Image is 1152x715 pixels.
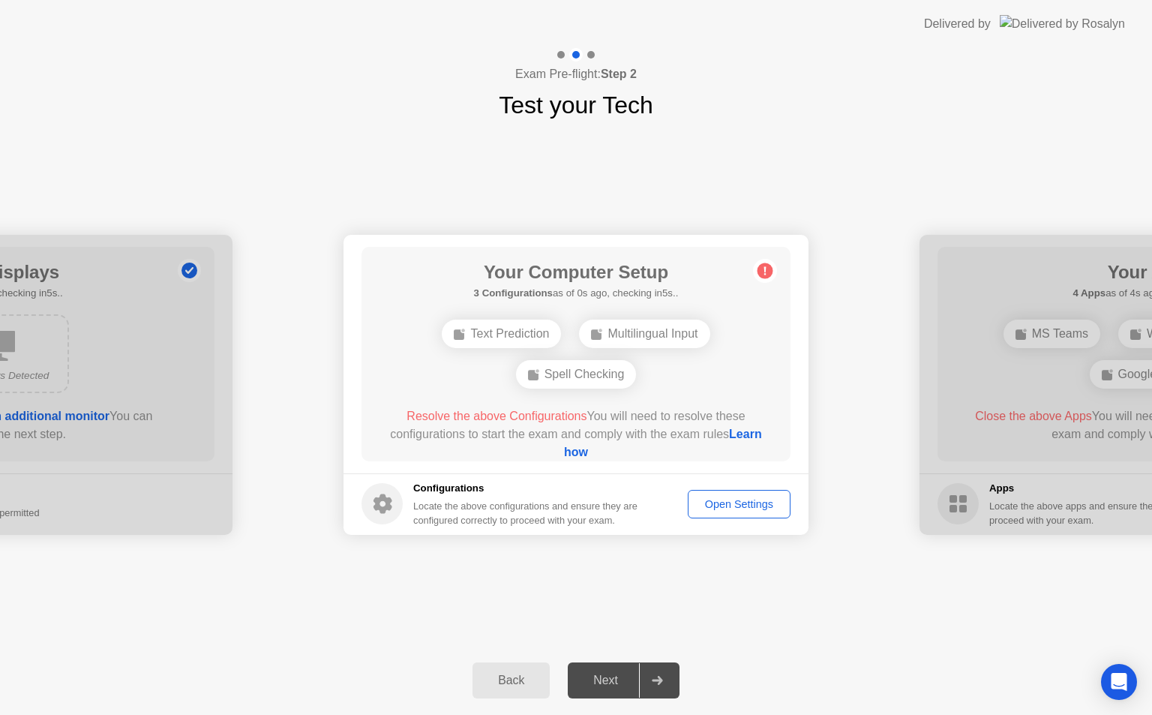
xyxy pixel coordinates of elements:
span: Resolve the above Configurations [406,410,586,422]
div: Delivered by [924,15,991,33]
div: You will need to resolve these configurations to start the exam and comply with the exam rules [383,407,769,461]
h5: Configurations [413,481,640,496]
button: Back [472,662,550,698]
div: Next [572,674,639,687]
h5: as of 0s ago, checking in5s.. [474,286,679,301]
div: Text Prediction [442,320,561,348]
h1: Your Computer Setup [474,259,679,286]
div: Multilingual Input [579,320,709,348]
div: Back [477,674,545,687]
button: Open Settings [688,490,790,518]
button: Next [568,662,679,698]
div: Open Intercom Messenger [1101,664,1137,700]
b: Step 2 [601,68,637,80]
h1: Test your Tech [499,87,653,123]
h4: Exam Pre-flight: [515,65,637,83]
img: Delivered by Rosalyn [1000,15,1125,32]
b: 3 Configurations [474,287,553,299]
div: Spell Checking [516,360,637,389]
div: Open Settings [693,498,785,510]
div: Locate the above configurations and ensure they are configured correctly to proceed with your exam. [413,499,640,527]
